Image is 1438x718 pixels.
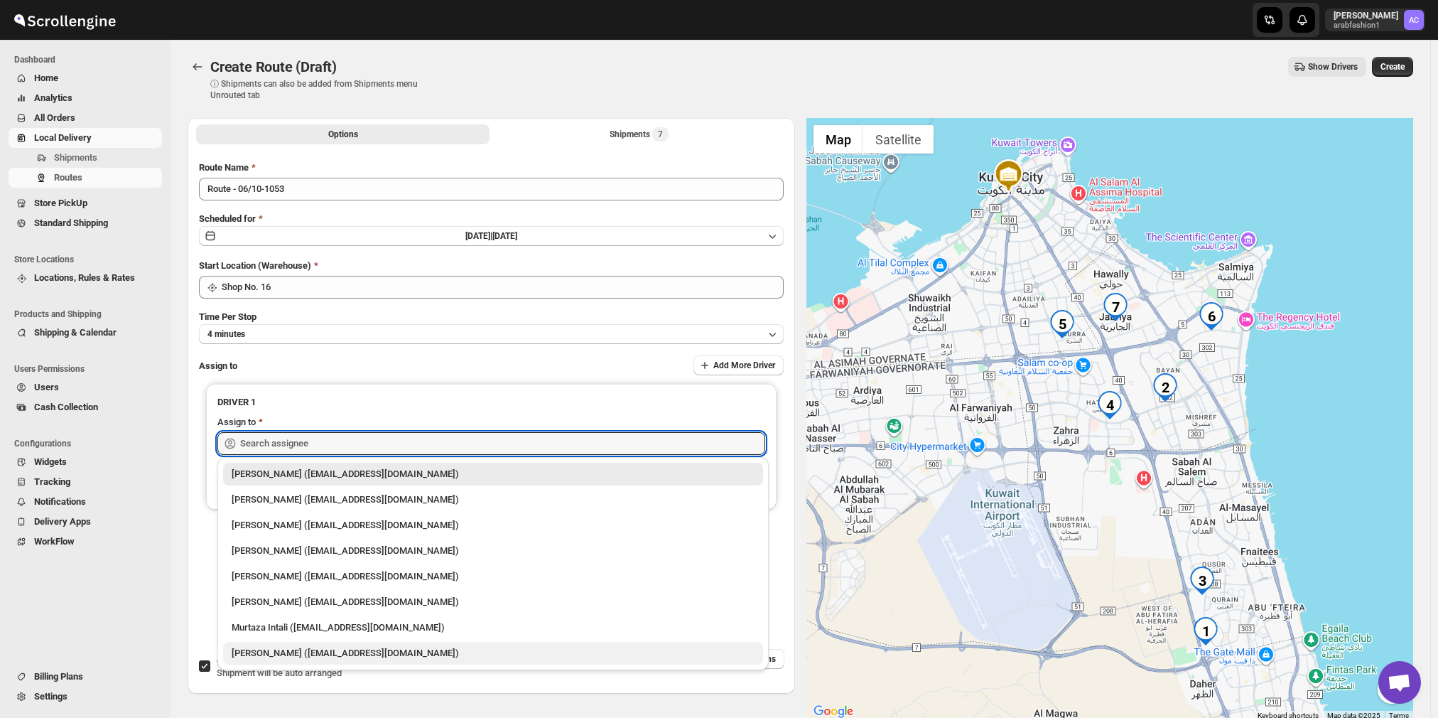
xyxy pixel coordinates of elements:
button: All Orders [9,108,162,128]
span: Add More Driver [713,360,775,371]
span: Analytics [34,92,72,103]
button: Analytics [9,88,162,108]
div: [PERSON_NAME] ([EMAIL_ADDRESS][DOMAIN_NAME]) [232,569,755,584]
input: Search location [222,276,784,299]
span: Local Delivery [34,132,92,143]
div: Open chat [1378,661,1421,704]
span: Abizer Chikhly [1404,10,1424,30]
li: Ali Hussain (alihita52@gmail.com) [217,537,769,562]
li: Manan Miyaji (miyaji5253@gmail.com) [217,562,769,588]
span: Assign to [199,360,237,371]
button: User menu [1325,9,1425,31]
span: Home [34,73,58,83]
div: 5 [1048,310,1076,338]
text: AC [1409,16,1419,25]
span: Start Location (Warehouse) [199,260,311,271]
span: [DATE] [492,231,517,241]
span: Standard Shipping [34,218,108,228]
div: [PERSON_NAME] ([EMAIL_ADDRESS][DOMAIN_NAME]) [232,544,755,558]
button: Add More Driver [693,355,784,375]
span: Options [328,129,358,140]
button: Selected Shipments [492,124,786,144]
span: Route Name [199,162,249,173]
button: Users [9,377,162,397]
li: Nagendra Reddy (fnsalonsecretary@gmail.com) [217,639,769,665]
span: Locations, Rules & Rates [34,272,135,283]
span: Cash Collection [34,402,98,412]
button: Show street map [813,125,863,154]
span: Billing Plans [34,671,83,682]
div: All Route Options [188,149,795,619]
span: Scheduled for [199,213,256,224]
span: Settings [34,691,67,702]
span: Delivery Apps [34,516,91,527]
button: [DATE]|[DATE] [199,226,784,246]
span: Show Drivers [1308,61,1358,73]
button: Billing Plans [9,667,162,687]
span: Store Locations [14,254,163,265]
p: [PERSON_NAME] [1334,10,1398,21]
div: 2 [1151,373,1179,402]
button: Delivery Apps [9,512,162,532]
button: Notifications [9,492,162,512]
button: Show Drivers [1288,57,1366,77]
div: Shipments [610,127,669,141]
div: 7 [1101,293,1130,321]
button: Locations, Rules & Rates [9,268,162,288]
h3: DRIVER 1 [217,395,765,409]
span: Routes [54,172,82,183]
span: Create [1380,61,1405,73]
button: Routes [9,168,162,188]
span: Users Permissions [14,363,163,375]
span: Dashboard [14,54,163,65]
span: WorkFlow [34,536,75,547]
p: ⓘ Shipments can also be added from Shipments menu Unrouted tab [210,78,434,101]
div: 3 [1188,567,1216,595]
img: ScrollEngine [11,2,118,38]
div: 1 [1191,617,1220,645]
button: Shipping & Calendar [9,323,162,343]
span: 7 [658,129,663,140]
span: Widgets [34,456,67,467]
button: Routes [188,57,207,77]
li: Abizer Chikhly (abizertc@gmail.com) [217,463,769,486]
div: [PERSON_NAME] ([EMAIL_ADDRESS][DOMAIN_NAME]) [232,595,755,609]
li: Murtaza Intali (intaliwalamurtaza@gmail.com) [217,613,769,639]
li: Anil Trivedi (siddhu37.trivedi@gmail.com) [217,588,769,613]
div: 6 [1197,302,1226,331]
button: Widgets [9,452,162,472]
button: Home [9,68,162,88]
input: Search assignee [240,432,765,455]
input: Eg: Bengaluru Route [199,178,784,200]
button: Show satellite imagery [863,125,934,154]
div: [PERSON_NAME] ([EMAIL_ADDRESS][DOMAIN_NAME]) [232,518,755,532]
button: WorkFlow [9,532,162,552]
div: [PERSON_NAME] ([EMAIL_ADDRESS][DOMAIN_NAME]) [232,467,755,481]
div: Murtaza Intali ([EMAIL_ADDRESS][DOMAIN_NAME]) [232,621,755,635]
button: All Route Options [196,124,490,144]
span: Configurations [14,438,163,449]
button: Cash Collection [9,397,162,417]
span: Store PickUp [34,198,87,208]
span: All Orders [34,112,75,123]
button: 4 minutes [199,324,784,344]
button: Create [1372,57,1413,77]
span: Notifications [34,496,86,507]
p: arabfashion1 [1334,21,1398,30]
button: Shipments [9,148,162,168]
div: Assign to [217,415,256,429]
span: Shipments [54,152,97,163]
span: AI Optimize [217,653,264,664]
span: Time Per Stop [199,311,256,322]
li: Murtaza Bhai Sagwara (murtazarata786@gmail.com) [217,511,769,537]
span: Shipment will be auto arranged [217,668,342,678]
button: Tracking [9,472,162,492]
span: Tracking [34,476,70,487]
button: Map camera controls [1378,675,1406,704]
span: 4 minutes [207,328,245,340]
button: Settings [9,687,162,707]
span: Products and Shipping [14,309,163,320]
li: Aziz Taher (azizchikhly53@gmail.com) [217,486,769,511]
div: [PERSON_NAME] ([EMAIL_ADDRESS][DOMAIN_NAME]) [232,493,755,507]
span: [DATE] | [465,231,492,241]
